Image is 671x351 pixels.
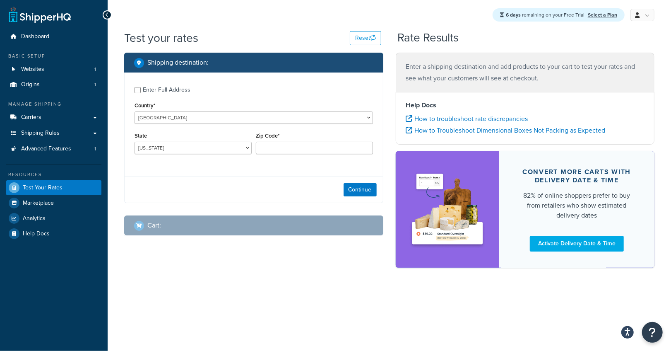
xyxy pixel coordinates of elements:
a: Activate Delivery Date & Time [530,236,624,252]
label: Zip Code* [256,133,279,139]
div: Basic Setup [6,53,101,60]
a: Marketplace [6,196,101,211]
li: Websites [6,62,101,77]
a: Dashboard [6,29,101,44]
div: Enter Full Address [143,84,190,96]
div: Convert more carts with delivery date & time [519,168,635,184]
h2: Rate Results [397,31,459,44]
label: Country* [135,102,155,109]
strong: 6 days [506,11,521,19]
span: Shipping Rules [21,130,60,137]
img: feature-image-ddt-36eae7f7280da8017bfb280eaccd9c446f90b1fe08728e4019434db127062ab4.png [408,164,487,255]
h1: Test your rates [124,30,198,46]
span: 1 [94,81,96,88]
h2: Cart : [147,222,161,229]
li: Advanced Features [6,141,101,157]
a: Carriers [6,110,101,125]
a: Websites1 [6,62,101,77]
span: Marketplace [23,200,54,207]
span: 1 [94,145,96,153]
span: 1 [94,66,96,73]
span: remaining on your Free Trial [506,11,586,19]
div: Resources [6,171,101,178]
p: Enter a shipping destination and add products to your cart to test your rates and see what your c... [406,61,645,84]
a: Test Your Rates [6,180,101,195]
label: State [135,133,147,139]
span: Carriers [21,114,41,121]
a: Shipping Rules [6,126,101,141]
a: How to troubleshoot rate discrepancies [406,114,528,123]
span: Test Your Rates [23,184,63,191]
div: 82% of online shoppers prefer to buy from retailers who show estimated delivery dates [519,191,635,220]
button: Open Resource Center [642,322,663,343]
a: Analytics [6,211,101,226]
input: Enter Full Address [135,87,141,93]
span: Analytics [23,215,46,222]
span: Websites [21,66,44,73]
span: Dashboard [21,33,49,40]
a: Advanced Features1 [6,141,101,157]
span: Help Docs [23,230,50,237]
button: Continue [344,183,377,196]
span: Origins [21,81,40,88]
div: Manage Shipping [6,101,101,108]
h2: Shipping destination : [147,59,209,66]
span: Advanced Features [21,145,71,153]
a: Origins1 [6,77,101,92]
h4: Help Docs [406,100,645,110]
a: How to Troubleshoot Dimensional Boxes Not Packing as Expected [406,126,606,135]
a: Help Docs [6,226,101,241]
button: Reset [350,31,381,45]
a: Select a Plan [588,11,617,19]
li: Origins [6,77,101,92]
